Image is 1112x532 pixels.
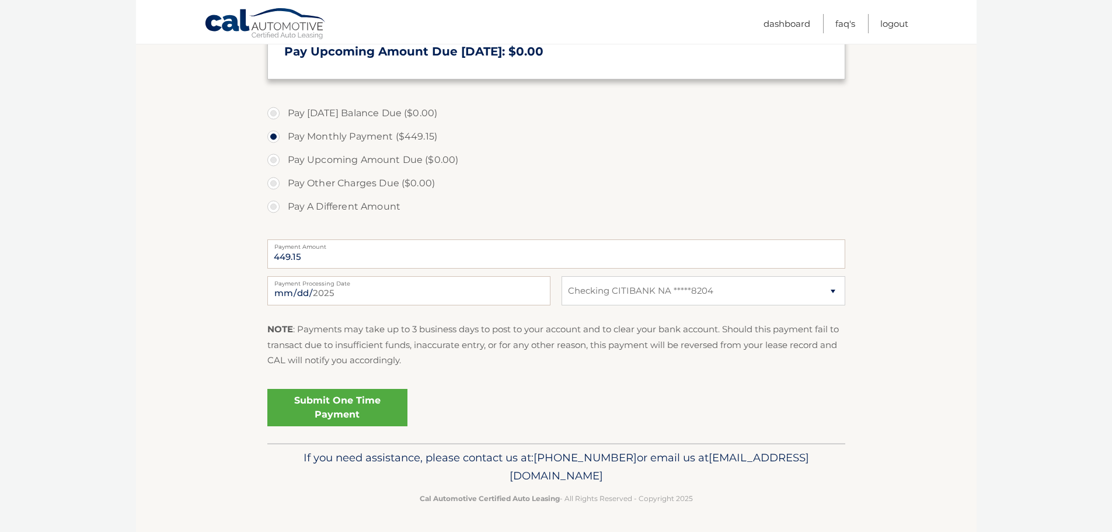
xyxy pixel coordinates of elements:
[267,239,845,249] label: Payment Amount
[267,148,845,172] label: Pay Upcoming Amount Due ($0.00)
[267,172,845,195] label: Pay Other Charges Due ($0.00)
[275,492,838,505] p: - All Rights Reserved - Copyright 2025
[267,125,845,148] label: Pay Monthly Payment ($449.15)
[275,448,838,486] p: If you need assistance, please contact us at: or email us at
[880,14,908,33] a: Logout
[284,44,828,59] h3: Pay Upcoming Amount Due [DATE]: $0.00
[267,239,845,269] input: Payment Amount
[267,276,550,305] input: Payment Date
[420,494,560,503] strong: Cal Automotive Certified Auto Leasing
[267,276,550,286] label: Payment Processing Date
[267,322,845,368] p: : Payments may take up to 3 business days to post to your account and to clear your bank account....
[267,324,293,335] strong: NOTE
[267,195,845,218] label: Pay A Different Amount
[204,8,327,41] a: Cal Automotive
[267,389,407,426] a: Submit One Time Payment
[764,14,810,33] a: Dashboard
[534,451,637,464] span: [PHONE_NUMBER]
[835,14,855,33] a: FAQ's
[267,102,845,125] label: Pay [DATE] Balance Due ($0.00)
